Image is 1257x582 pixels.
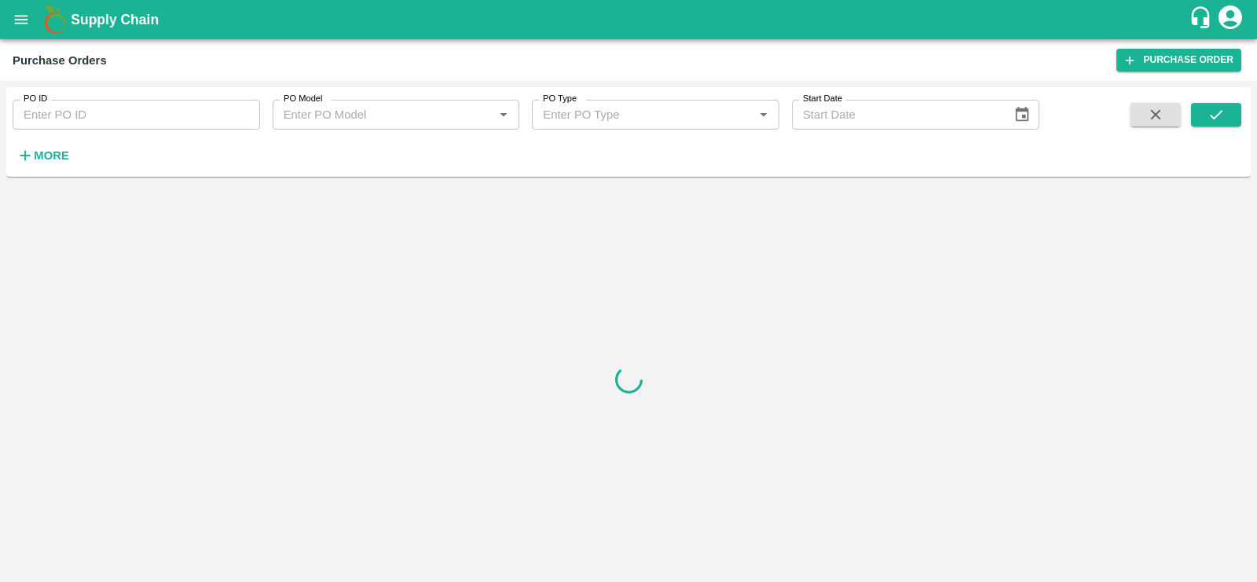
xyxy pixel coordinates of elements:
button: More [13,142,73,169]
div: customer-support [1189,5,1216,34]
button: Open [753,104,774,125]
strong: More [34,149,69,162]
label: PO ID [24,93,47,105]
input: Start Date [792,100,1001,130]
button: open drawer [3,2,39,38]
div: Purchase Orders [13,50,107,71]
input: Enter PO Type [537,104,749,125]
img: logo [39,4,71,35]
button: Choose date [1007,100,1037,130]
input: Enter PO ID [13,100,260,130]
input: Enter PO Model [277,104,489,125]
button: Open [493,104,514,125]
label: Start Date [803,93,842,105]
a: Purchase Order [1116,49,1241,71]
a: Supply Chain [71,9,1189,31]
label: PO Model [284,93,323,105]
b: Supply Chain [71,12,159,27]
div: account of current user [1216,3,1244,36]
label: PO Type [543,93,577,105]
